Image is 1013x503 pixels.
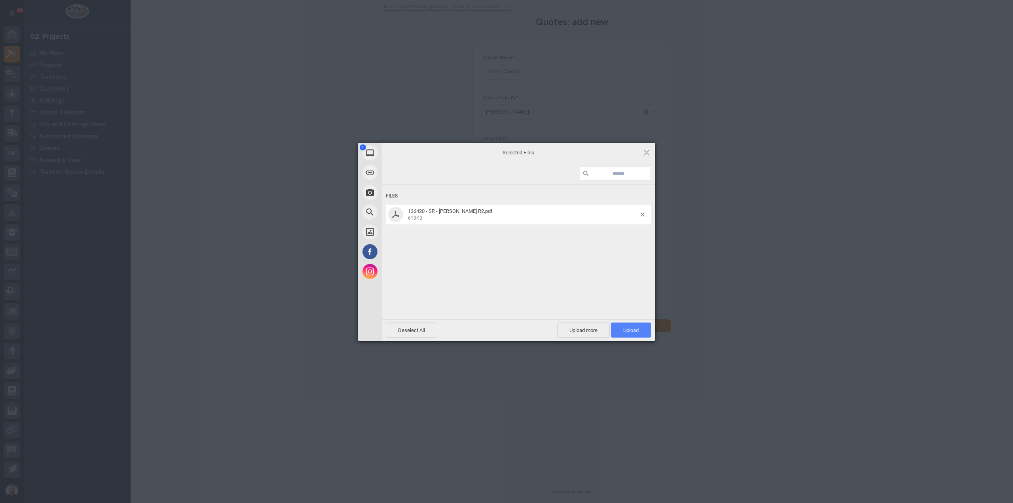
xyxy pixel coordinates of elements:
span: 136420 - SR - [PERSON_NAME] R2.pdf [408,208,493,214]
span: 618KB [408,215,422,221]
div: Web Search [358,202,453,222]
div: Facebook [358,242,453,262]
span: 1 [360,144,366,150]
span: Upload [611,323,651,338]
div: Take Photo [358,182,453,202]
span: Upload more [557,323,610,338]
span: Selected Files [439,149,598,156]
div: Link (URL) [358,163,453,182]
div: Unsplash [358,222,453,242]
span: Upload [623,327,639,333]
span: Deselect All [386,323,437,338]
div: Instagram [358,262,453,281]
span: 136420 - SR - Ethan Buck R2.pdf [406,208,641,221]
span: Click here or hit ESC to close picker [642,148,651,157]
div: My Device [358,143,453,163]
div: Files [386,189,651,203]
